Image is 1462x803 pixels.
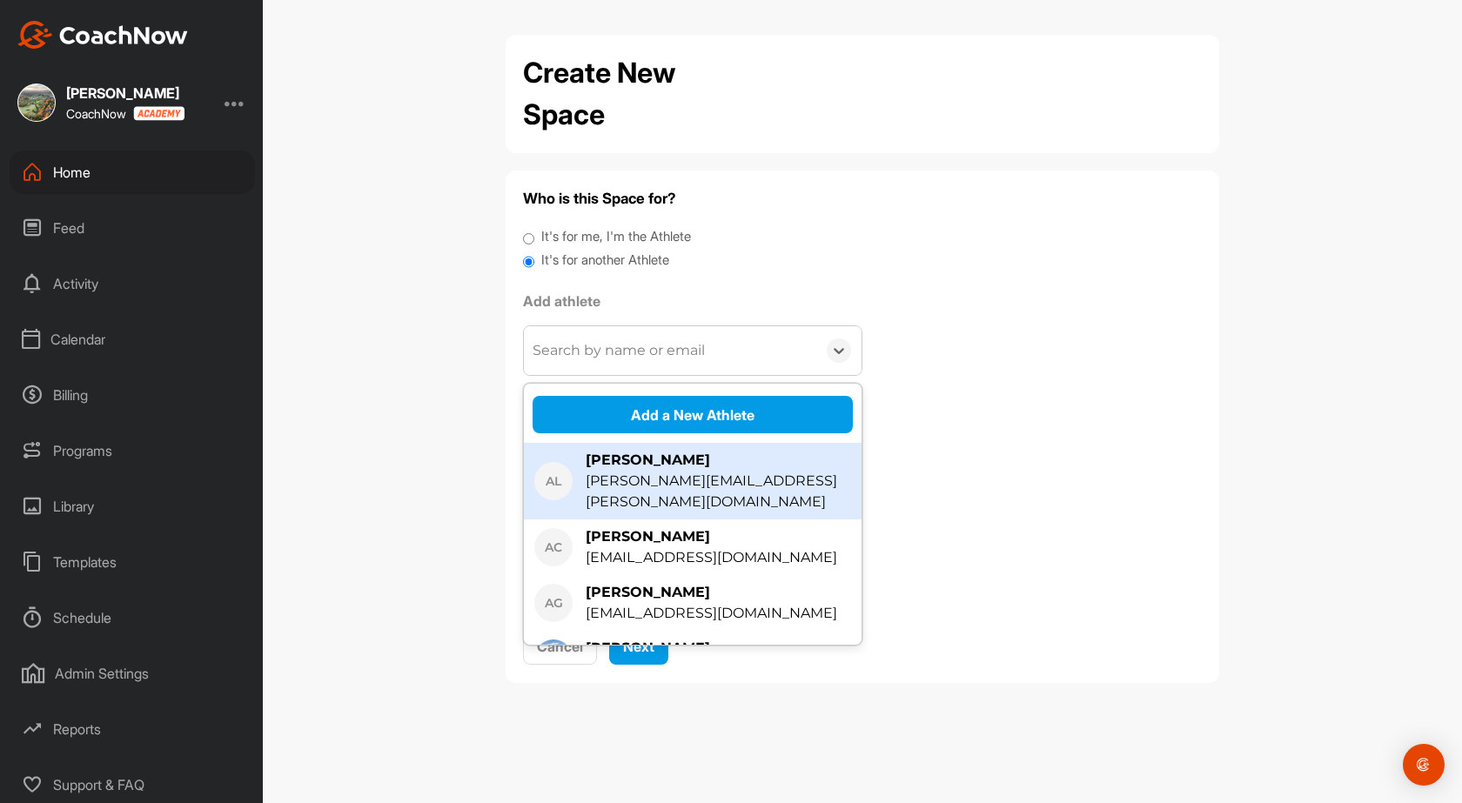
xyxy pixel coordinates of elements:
[66,86,184,100] div: [PERSON_NAME]
[586,471,851,512] div: [PERSON_NAME][EMAIL_ADDRESS][PERSON_NAME][DOMAIN_NAME]
[537,638,583,655] span: Cancel
[1403,744,1445,786] div: Open Intercom Messenger
[10,151,255,194] div: Home
[10,373,255,417] div: Billing
[10,206,255,250] div: Feed
[66,106,184,121] div: CoachNow
[623,638,654,655] span: Next
[10,429,255,472] div: Programs
[541,251,669,271] label: It's for another Athlete
[523,627,597,665] button: Cancel
[586,638,837,659] div: [PERSON_NAME]
[10,540,255,584] div: Templates
[534,584,573,622] div: AG
[534,462,573,500] div: AL
[533,340,705,361] div: Search by name or email
[523,291,862,311] label: Add athlete
[609,627,668,665] button: Next
[10,485,255,528] div: Library
[586,603,837,624] div: [EMAIL_ADDRESS][DOMAIN_NAME]
[17,84,56,122] img: square_2b305e28227600b036f0274c1e170be2.jpg
[523,188,1202,210] h4: Who is this Space for?
[534,528,573,566] div: AC
[10,652,255,695] div: Admin Settings
[533,396,853,433] button: Add a New Athlete
[534,639,573,678] img: square_c526dde15075c46d742bbed906d9dfbd.jpg
[586,547,837,568] div: [EMAIL_ADDRESS][DOMAIN_NAME]
[10,596,255,639] div: Schedule
[133,106,184,121] img: CoachNow acadmey
[541,227,691,247] label: It's for me, I'm the Athlete
[17,21,188,49] img: CoachNow
[523,52,758,136] h2: Create New Space
[10,707,255,751] div: Reports
[586,450,851,471] div: [PERSON_NAME]
[10,262,255,305] div: Activity
[586,582,837,603] div: [PERSON_NAME]
[10,318,255,361] div: Calendar
[586,526,837,547] div: [PERSON_NAME]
